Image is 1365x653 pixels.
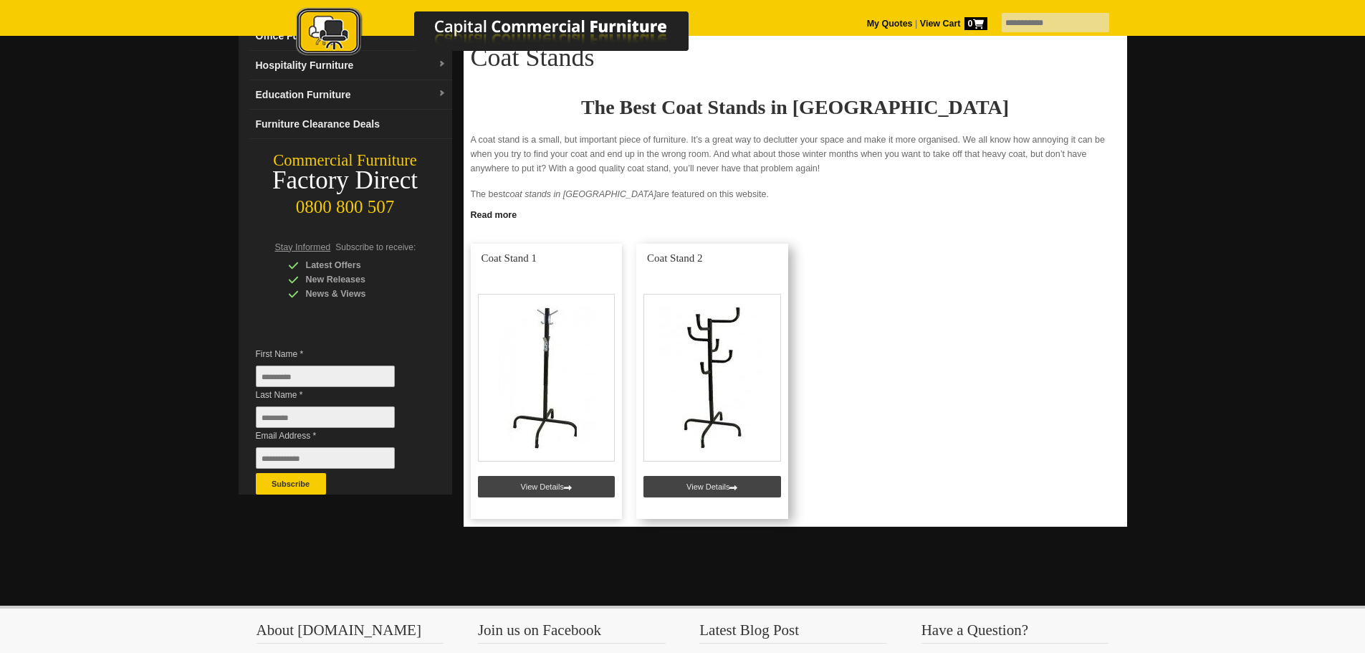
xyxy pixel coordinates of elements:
div: New Releases [288,272,424,287]
h3: Join us on Facebook [478,623,666,644]
h3: About [DOMAIN_NAME] [257,623,444,644]
h1: Coat Stands [471,44,1120,71]
strong: View Cart [920,19,987,29]
a: Capital Commercial Furniture Logo [257,7,758,64]
a: Office Furnituredropdown [250,22,452,51]
p: A coat stand is a small, but important piece of furniture. It’s a great way to declutter your spa... [471,133,1120,176]
span: Subscribe to receive: [335,242,416,252]
img: Capital Commercial Furniture Logo [257,7,758,59]
div: Factory Direct [239,171,452,191]
div: 0800 800 507 [239,190,452,217]
span: 0 [964,17,987,30]
span: Stay Informed [275,242,331,252]
h3: Latest Blog Post [699,623,887,644]
a: My Quotes [867,19,913,29]
p: The best are featured on this website. [471,187,1120,201]
div: Commercial Furniture [239,151,452,171]
em: coat stands in [GEOGRAPHIC_DATA] [505,189,656,199]
span: Last Name * [256,388,416,402]
a: Click to read more [464,204,1127,222]
input: Last Name * [256,406,395,428]
a: Furniture Clearance Deals [250,110,452,139]
span: Email Address * [256,429,416,443]
input: First Name * [256,366,395,387]
span: First Name * [256,347,416,361]
img: dropdown [438,90,446,98]
a: View Cart0 [917,19,987,29]
button: Subscribe [256,473,326,495]
strong: The Best Coat Stands in [GEOGRAPHIC_DATA] [581,96,1009,118]
a: Education Furnituredropdown [250,80,452,110]
div: News & Views [288,287,424,301]
h3: Have a Question? [921,623,1109,644]
a: Hospitality Furnituredropdown [250,51,452,80]
div: Latest Offers [288,258,424,272]
input: Email Address * [256,447,395,469]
